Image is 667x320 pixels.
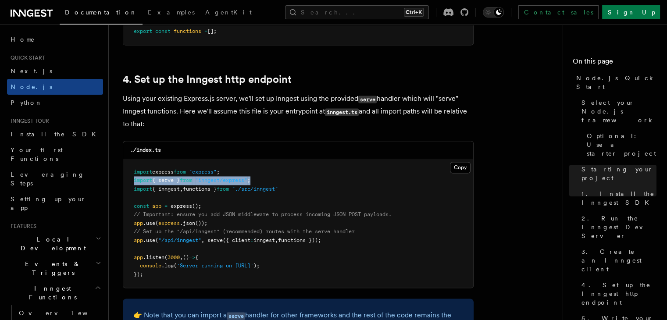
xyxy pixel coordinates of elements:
span: ({ client [223,237,250,243]
a: Setting up your app [7,191,103,216]
span: app [134,220,143,226]
span: = [204,28,207,34]
span: .log [161,263,174,269]
span: console [140,263,161,269]
span: ( [155,220,158,226]
span: "express" [189,169,217,175]
button: Search...Ctrl+K [285,5,429,19]
span: , [275,237,278,243]
span: (); [192,203,201,209]
a: Your first Functions [7,142,103,167]
span: { inngest [152,186,180,192]
span: app [152,203,161,209]
kbd: Ctrl+K [404,8,424,17]
span: from [217,186,229,192]
span: : [250,237,253,243]
span: 4. Set up the Inngest http endpoint [581,281,656,307]
span: functions } [183,186,217,192]
a: Optional: Use a starter project [583,128,656,161]
span: inngest [253,237,275,243]
span: Home [11,35,35,44]
span: "./src/inngest" [232,186,278,192]
a: Node.js Quick Start [573,70,656,95]
span: Examples [148,9,195,16]
button: Inngest Functions [7,281,103,305]
span: Events & Triggers [7,260,96,277]
span: Select your Node.js framework [581,98,656,124]
span: "/api/inngest" [158,237,201,243]
span: import [134,177,152,183]
span: Starting your project [581,165,656,182]
a: Select your Node.js framework [578,95,656,128]
span: Quick start [7,54,45,61]
span: { serve } [152,177,180,183]
span: .listen [143,254,164,260]
a: Contact sales [518,5,599,19]
a: 2. Run the Inngest Dev Server [578,210,656,244]
a: Python [7,95,103,110]
span: Node.js Quick Start [576,74,656,91]
span: ()); [195,220,207,226]
span: Node.js [11,83,52,90]
span: express [158,220,180,226]
span: from [180,177,192,183]
code: serve [358,96,377,103]
span: const [155,28,171,34]
span: Overview [19,309,109,316]
span: ; [247,177,250,183]
a: 1. Install the Inngest SDK [578,186,656,210]
span: express [171,203,192,209]
span: // Important: ensure you add JSON middleware to process incoming JSON POST payloads. [134,211,392,217]
a: Sign Up [602,5,660,19]
span: ( [155,237,158,243]
span: functions [174,28,201,34]
span: { [195,254,198,260]
span: 2. Run the Inngest Dev Server [581,214,656,240]
span: , [180,254,183,260]
span: Setting up your app [11,196,86,211]
span: .use [143,220,155,226]
span: () [183,254,189,260]
span: import [134,186,152,192]
span: 1. Install the Inngest SDK [581,189,656,207]
span: ( [174,263,177,269]
span: app [134,254,143,260]
code: ./index.ts [130,147,161,153]
span: , [201,237,204,243]
span: .use [143,237,155,243]
span: app [134,237,143,243]
span: ; [217,169,220,175]
code: inngest.ts [325,108,359,116]
span: => [189,254,195,260]
a: Node.js [7,79,103,95]
h4: On this page [573,56,656,70]
span: // Set up the "/api/inngest" (recommended) routes with the serve handler [134,228,355,235]
span: .json [180,220,195,226]
code: serve [227,312,245,320]
span: , [180,186,183,192]
p: Using your existing Express.js server, we'll set up Inngest using the provided handler which will... [123,92,474,130]
a: 4. Set up the Inngest http endpoint [123,73,292,85]
span: Optional: Use a starter project [587,132,656,158]
span: = [164,203,168,209]
a: Starting your project [578,161,656,186]
a: 3. Create an Inngest client [578,244,656,277]
span: Documentation [65,9,137,16]
button: Events & Triggers [7,256,103,281]
span: Python [11,99,43,106]
span: Inngest Functions [7,284,95,302]
span: Features [7,223,36,230]
span: from [174,169,186,175]
span: 3. Create an Inngest client [581,247,656,274]
a: 4. Set up the Inngest http endpoint [578,277,656,310]
span: 'Server running on [URL]' [177,263,253,269]
span: ( [164,254,168,260]
a: Install the SDK [7,126,103,142]
a: Examples [143,3,200,24]
span: ); [253,263,260,269]
span: Your first Functions [11,146,63,162]
span: Local Development [7,235,96,252]
span: }); [134,271,143,277]
span: "inngest/express" [195,177,247,183]
a: serve [227,311,245,319]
